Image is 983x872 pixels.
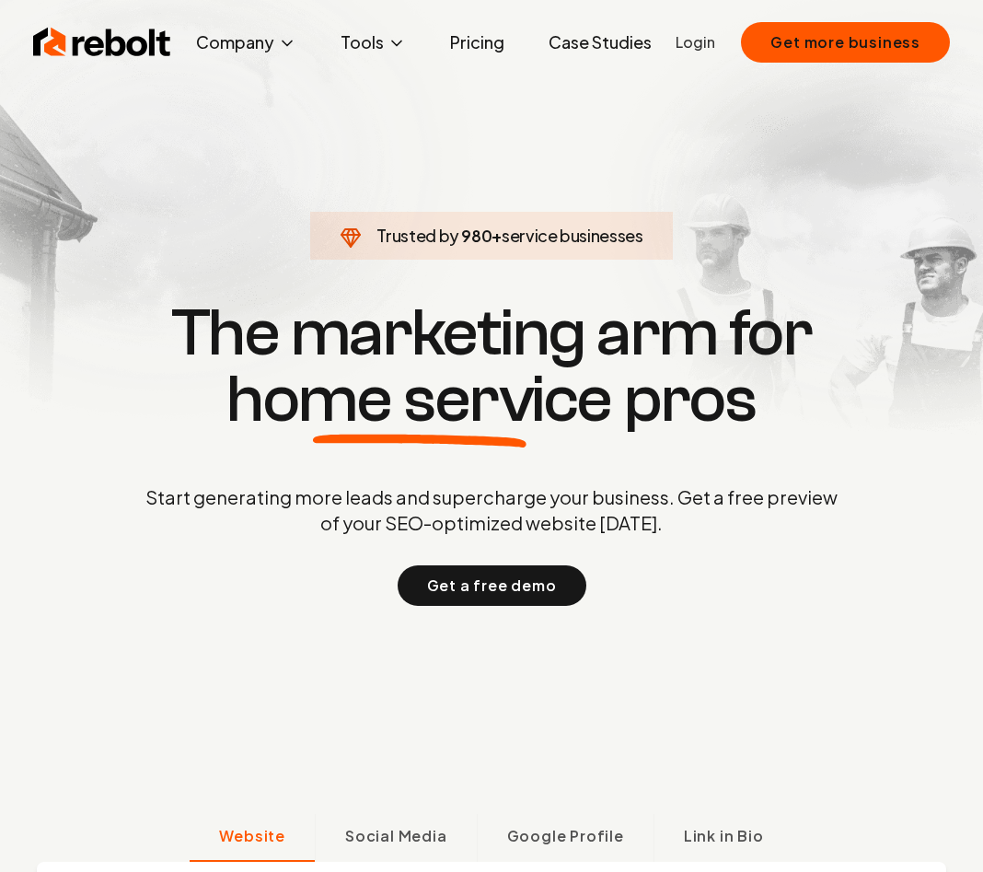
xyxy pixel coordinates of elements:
[326,24,421,61] button: Tools
[226,366,612,433] span: home service
[33,24,171,61] img: Rebolt Logo
[345,825,447,847] span: Social Media
[190,814,315,862] button: Website
[50,300,933,433] h1: The marketing arm for pros
[477,814,653,862] button: Google Profile
[398,565,586,606] button: Get a free demo
[142,484,841,536] p: Start generating more leads and supercharge your business. Get a free preview of your SEO-optimiz...
[534,24,666,61] a: Case Studies
[676,31,715,53] a: Login
[502,225,643,246] span: service businesses
[315,814,477,862] button: Social Media
[507,825,624,847] span: Google Profile
[491,225,502,246] span: +
[741,22,950,63] button: Get more business
[181,24,311,61] button: Company
[653,814,793,862] button: Link in Bio
[219,825,285,847] span: Website
[435,24,519,61] a: Pricing
[461,223,491,249] span: 980
[684,825,764,847] span: Link in Bio
[376,225,458,246] span: Trusted by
